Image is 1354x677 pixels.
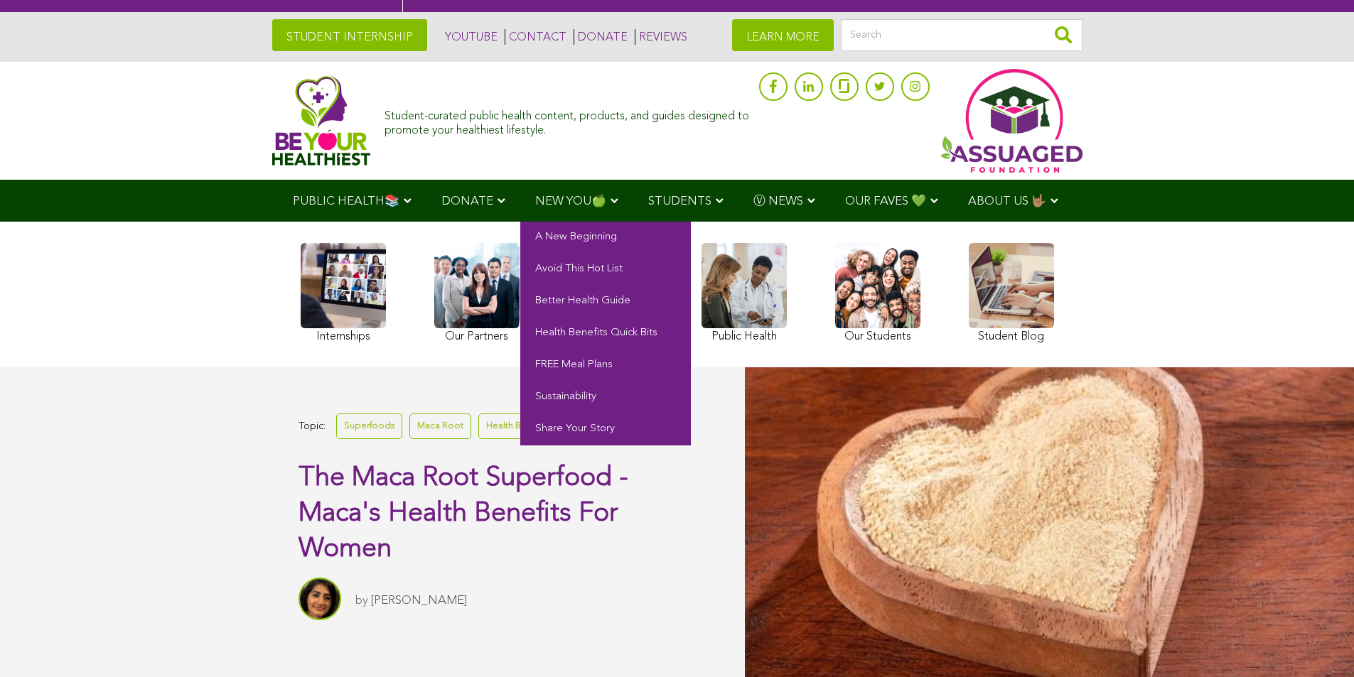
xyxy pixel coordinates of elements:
[478,413,556,438] a: Health Benefits
[940,69,1082,173] img: Assuaged App
[299,465,628,563] span: The Maca Root Superfood - Maca's Health Benefits For Women
[371,595,467,607] a: [PERSON_NAME]
[648,195,711,207] span: STUDENTS
[520,413,691,445] a: Share Your Story
[968,195,1046,207] span: ABOUT US 🤟🏽
[753,195,803,207] span: Ⓥ NEWS
[839,79,849,93] img: glassdoor
[574,29,628,45] a: DONATE
[299,417,326,436] span: Topic:
[355,595,368,607] span: by
[520,254,691,286] a: Avoid This Hot List
[272,19,427,51] a: STUDENT INTERNSHIP
[520,286,691,318] a: Better Health Guide
[385,103,751,137] div: Student-curated public health content, products, and guides designed to promote your healthiest l...
[520,222,691,254] a: A New Beginning
[845,195,926,207] span: OUR FAVES 💚
[732,19,834,51] a: LEARN MORE
[635,29,687,45] a: REVIEWS
[441,29,498,45] a: YOUTUBE
[272,180,1082,222] div: Navigation Menu
[409,413,471,438] a: Maca Root
[841,19,1082,51] input: Search
[299,578,341,620] img: Sitara Darvish
[1283,609,1354,677] iframe: Chat Widget
[520,350,691,381] a: FREE Meal Plans
[505,29,566,45] a: CONTACT
[441,195,493,207] span: DONATE
[520,381,691,413] a: Sustainability
[336,413,402,438] a: Superfoods
[293,195,399,207] span: PUBLIC HEALTH📚
[272,75,371,166] img: Assuaged
[520,318,691,350] a: Health Benefits Quick Bits
[535,195,606,207] span: NEW YOU🍏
